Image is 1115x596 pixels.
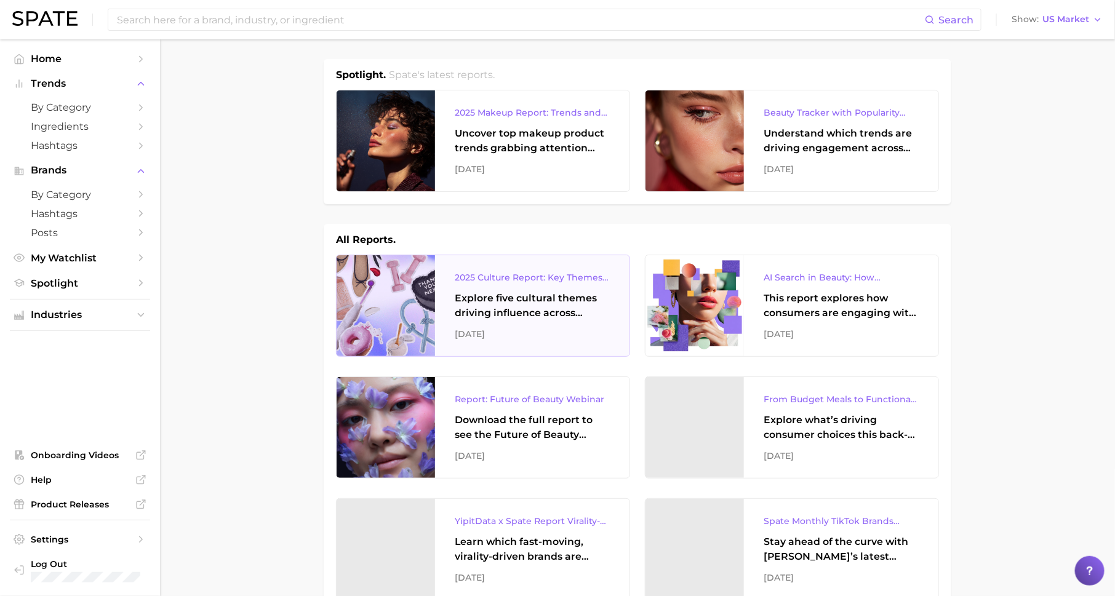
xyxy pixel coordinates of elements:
span: Search [938,14,973,26]
div: Explore what’s driving consumer choices this back-to-school season From budget-friendly meals to ... [764,413,919,442]
button: Brands [10,161,150,180]
a: Settings [10,530,150,549]
a: Beauty Tracker with Popularity IndexUnderstand which trends are driving engagement across platfor... [645,90,939,192]
a: Home [10,49,150,68]
a: Hashtags [10,204,150,223]
a: 2025 Culture Report: Key Themes That Are Shaping Consumer DemandExplore five cultural themes driv... [336,255,630,357]
button: Trends [10,74,150,93]
span: Show [1012,16,1039,23]
a: by Category [10,185,150,204]
span: Home [31,53,129,65]
div: [DATE] [764,570,919,585]
a: AI Search in Beauty: How Consumers Are Using ChatGPT vs. Google SearchThis report explores how co... [645,255,939,357]
button: Industries [10,306,150,324]
button: ShowUS Market [1009,12,1106,28]
div: Spate Monthly TikTok Brands Tracker [764,514,919,528]
span: Industries [31,309,129,320]
span: My Watchlist [31,252,129,264]
div: [DATE] [455,162,610,177]
span: by Category [31,101,129,113]
a: Help [10,471,150,489]
a: Onboarding Videos [10,446,150,464]
div: Learn which fast-moving, virality-driven brands are leading the pack, the risks of viral growth, ... [455,534,610,564]
div: Understand which trends are driving engagement across platforms in the skin, hair, makeup, and fr... [764,126,919,156]
div: [DATE] [764,162,919,177]
div: [DATE] [455,448,610,463]
div: 2025 Makeup Report: Trends and Brands to Watch [455,105,610,120]
span: US Market [1042,16,1089,23]
h1: All Reports. [336,232,396,247]
span: Hashtags [31,140,129,151]
div: Report: Future of Beauty Webinar [455,392,610,407]
span: by Category [31,189,129,201]
span: Hashtags [31,208,129,220]
span: Help [31,474,129,485]
a: by Category [10,98,150,117]
a: 2025 Makeup Report: Trends and Brands to WatchUncover top makeup product trends grabbing attentio... [336,90,630,192]
div: Explore five cultural themes driving influence across beauty, food, and pop culture. [455,291,610,320]
span: Settings [31,534,129,545]
a: Spotlight [10,274,150,293]
div: [DATE] [455,570,610,585]
div: Stay ahead of the curve with [PERSON_NAME]’s latest monthly tracker, spotlighting the fastest-gro... [764,534,919,564]
div: AI Search in Beauty: How Consumers Are Using ChatGPT vs. Google Search [764,270,919,285]
span: Onboarding Videos [31,450,129,461]
img: SPATE [12,11,78,26]
div: Uncover top makeup product trends grabbing attention across eye, lip, and face makeup, and the br... [455,126,610,156]
a: Product Releases [10,495,150,514]
span: Posts [31,227,129,239]
div: [DATE] [764,327,919,341]
div: [DATE] [455,327,610,341]
div: [DATE] [764,448,919,463]
div: From Budget Meals to Functional Snacks: Food & Beverage Trends Shaping Consumer Behavior This Sch... [764,392,919,407]
span: Brands [31,165,129,176]
a: Log out. Currently logged in with e-mail hannah@spate.nyc. [10,555,150,587]
div: 2025 Culture Report: Key Themes That Are Shaping Consumer Demand [455,270,610,285]
span: Log Out [31,558,140,570]
div: This report explores how consumers are engaging with AI-powered search tools — and what it means ... [764,291,919,320]
a: Report: Future of Beauty WebinarDownload the full report to see the Future of Beauty trends we un... [336,376,630,479]
span: Ingredients [31,121,129,132]
span: Spotlight [31,277,129,289]
input: Search here for a brand, industry, or ingredient [116,9,925,30]
a: Posts [10,223,150,242]
a: My Watchlist [10,248,150,268]
div: Beauty Tracker with Popularity Index [764,105,919,120]
a: Ingredients [10,117,150,136]
h2: Spate's latest reports. [390,68,495,82]
a: From Budget Meals to Functional Snacks: Food & Beverage Trends Shaping Consumer Behavior This Sch... [645,376,939,479]
a: Hashtags [10,136,150,155]
h1: Spotlight. [336,68,386,82]
div: Download the full report to see the Future of Beauty trends we unpacked during the webinar. [455,413,610,442]
span: Trends [31,78,129,89]
span: Product Releases [31,499,129,510]
div: YipitData x Spate Report Virality-Driven Brands Are Taking a Slice of the Beauty Pie [455,514,610,528]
